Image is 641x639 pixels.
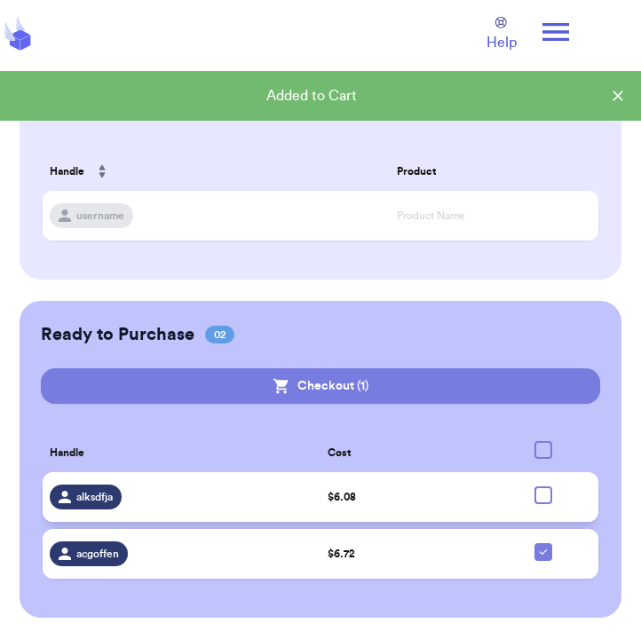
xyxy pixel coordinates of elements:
span: Help [487,32,517,53]
span: alksdfja [76,490,113,504]
span: Handle [50,445,84,461]
h2: Ready to Purchase [41,322,194,347]
th: Product [390,148,598,194]
button: Checkout (1) [41,368,601,404]
span: acgoffen [76,547,119,561]
div: Added to Cart [14,85,609,106]
span: $ 6.72 [328,548,355,559]
span: Handle [50,163,84,179]
span: $ 6.08 [328,492,356,502]
span: username [76,209,124,223]
th: Cost [320,429,487,476]
span: Product Name [397,210,465,221]
span: 02 [205,326,234,343]
a: Help [487,17,517,53]
button: Sort ascending [88,154,116,189]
